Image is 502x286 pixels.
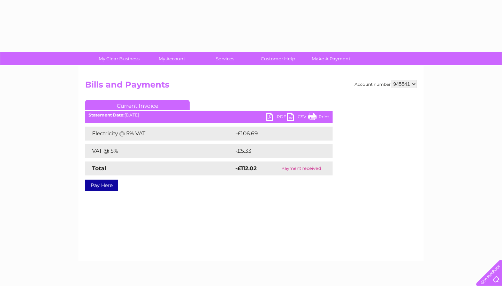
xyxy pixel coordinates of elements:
[234,144,318,158] td: -£5.33
[90,52,148,65] a: My Clear Business
[302,52,360,65] a: Make A Payment
[355,80,417,88] div: Account number
[85,80,417,93] h2: Bills and Payments
[85,144,234,158] td: VAT @ 5%
[92,165,106,172] strong: Total
[249,52,307,65] a: Customer Help
[85,180,118,191] a: Pay Here
[89,112,124,118] b: Statement Date:
[308,113,329,123] a: Print
[269,161,333,175] td: Payment received
[85,127,234,141] td: Electricity @ 5% VAT
[235,165,257,172] strong: -£112.02
[143,52,201,65] a: My Account
[266,113,287,123] a: PDF
[85,100,190,110] a: Current Invoice
[287,113,308,123] a: CSV
[234,127,321,141] td: -£106.69
[85,113,333,118] div: [DATE]
[196,52,254,65] a: Services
